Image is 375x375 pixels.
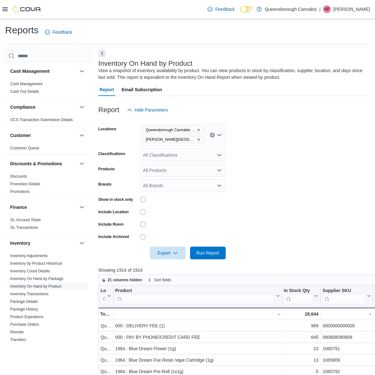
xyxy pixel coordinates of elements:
button: 21 columns hidden [99,276,145,284]
a: Inventory On Hand by Product [10,284,61,289]
span: Hide Parameters [135,107,168,113]
span: GL Account Totals [10,217,41,222]
span: Inventory Transactions [10,291,49,297]
div: Supplier SKU [322,288,366,304]
button: Customer [78,132,86,139]
span: Feedback [53,29,72,35]
a: Cash Management [10,82,42,86]
a: Feedback [205,3,237,16]
button: Compliance [10,104,77,110]
span: Sort fields [154,277,171,283]
div: 0000000000000 [322,322,371,330]
h1: Reports [5,24,39,37]
a: Inventory On Hand by Package [10,276,63,281]
div: In Stock Qty [284,288,313,304]
button: Cash Management [10,68,77,74]
h3: Inventory [10,240,30,246]
button: Run Report [190,247,226,259]
div: Cash Management [5,80,91,98]
span: Promotions [10,189,30,194]
div: 23 [284,345,318,352]
a: Inventory by Product Historical [10,261,62,266]
button: In Stock Qty [284,288,318,304]
div: April Petrie [323,5,331,13]
span: OCS Transaction Submission Details [10,117,73,122]
span: Scott 72 Centre [143,136,203,143]
button: Hide Parameters [124,104,171,116]
span: Feedback [215,6,235,12]
label: Include Archived [98,234,129,239]
button: Open list of options [217,153,222,158]
span: Discounts [10,174,27,179]
div: Product [115,288,274,294]
div: 28,644 [284,310,318,318]
div: Product [115,288,274,304]
a: Reorder [10,330,24,334]
img: Cova [13,6,41,12]
div: 989 [284,322,318,330]
a: Feedback [42,26,74,38]
div: 1964 : Blue Dream Flower (1g) [115,345,279,352]
span: AP [324,5,329,13]
button: Sort fields [145,276,173,284]
a: Promotions [10,189,30,194]
button: Supplier SKU [322,288,371,304]
span: Package Details [10,299,38,304]
label: Locations [98,126,117,132]
span: Queensborough Cannabis Co [143,126,203,133]
button: Remove Scott 72 Centre from selection in this group [197,138,201,141]
button: Finance [10,204,77,210]
div: Queensborough Cannabis Co [101,345,111,352]
span: Product Expirations [10,314,43,319]
button: Discounts & Promotions [10,160,77,167]
button: Cash Management [78,67,86,75]
div: View a snapshot of inventory availability by product. You can view products in stock by classific... [98,67,367,81]
a: Cash Out Details [10,89,39,94]
h3: Compliance [10,104,35,110]
div: Discounts & Promotions [5,173,91,198]
label: Classifications [98,151,125,156]
span: [PERSON_NAME][GEOGRAPHIC_DATA] [146,136,195,143]
button: Inventory [10,240,77,246]
div: - [322,310,371,318]
label: Brands [98,182,111,187]
span: Inventory by Product Historical [10,261,62,266]
div: 000 : PAY BY PHONE/CREDIT CARD FEE [115,333,279,341]
p: | [319,5,321,13]
div: 645 [284,333,318,341]
span: Purchase Orders [10,322,39,327]
button: Remove Queensborough Cannabis Co from selection in this group [197,128,201,132]
button: Open list of options [217,183,222,188]
h3: Report [98,106,119,114]
button: Finance [78,203,86,211]
label: Show in stock only [98,197,133,202]
span: Export [154,247,182,259]
span: Promotion Details [10,181,40,187]
label: Include Room [98,222,124,227]
button: Clear input [210,133,215,138]
div: Supplier SKU [322,288,366,294]
span: Email Subscription [122,83,162,96]
div: Queensborough Cannabis Co [101,333,111,341]
div: 1065809 [322,356,371,364]
div: Queensborough Cannabis Co [101,322,111,330]
div: Location [101,288,106,294]
span: Inventory Count Details [10,269,50,274]
span: Inventory On Hand by Package [10,276,63,281]
button: Export [150,247,186,259]
label: Products [98,167,115,172]
span: Queensborough Cannabis Co [146,127,195,133]
span: Customer Queue [10,146,39,151]
span: Package History [10,307,38,312]
a: Product Expirations [10,315,43,319]
h3: Customer [10,132,31,139]
a: GL Transactions [10,225,38,230]
div: Finance [5,216,91,234]
label: Include Location [98,209,129,215]
div: 13 [284,356,318,364]
h3: Discounts & Promotions [10,160,62,167]
a: Inventory Adjustments [10,254,48,258]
